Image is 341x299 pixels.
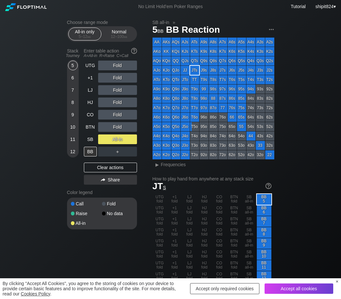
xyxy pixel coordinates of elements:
div: JTo [181,75,190,84]
div: K9o [162,85,171,94]
div: UTG fold [153,260,167,271]
div: AQo [153,56,162,65]
div: 75s [237,103,246,112]
img: Floptimal logo [5,3,47,11]
div: T7o [190,103,199,112]
div: HJ fold [197,271,212,282]
div: 98s [209,85,218,94]
div: ATs [190,38,199,47]
div: JTs [190,66,199,75]
h2: Choose range mode [67,20,137,25]
div: AKo [153,47,162,56]
div: 74o [218,132,227,141]
div: SB all-in [242,238,256,249]
div: Fold [98,61,137,70]
div: 44 [246,132,256,141]
div: Tourney [64,53,81,58]
div: 72o [218,150,227,159]
div: Accept all cookies [265,283,333,294]
div: Stack [64,46,81,61]
div: 10 [68,122,78,132]
div: Fold [98,122,137,132]
div: 43s [256,132,265,141]
div: A6s [228,38,237,47]
div: K5o [162,122,171,131]
span: shipit824 [315,4,334,9]
div: UTG fold [153,249,167,260]
div: Q3s [256,56,265,65]
div: LJ fold [182,271,197,282]
div: 95o [199,122,209,131]
div: By clicking "Accept All Cookies", you agree to the storing of cookies on your device to provide c... [3,281,185,296]
div: BB 9 [257,238,271,249]
div: CO fold [212,205,227,216]
div: UTG fold [153,271,167,282]
div: SB all-in [242,271,256,282]
div: HJ fold [197,249,212,260]
div: J9o [181,85,190,94]
div: K4o [162,132,171,141]
div: 97s [218,85,227,94]
div: BB 11 [257,260,271,271]
div: LJ fold [182,227,197,238]
div: Clear actions [84,163,137,172]
div: SB all-in [242,249,256,260]
div: 86o [209,113,218,122]
div: UTG fold [153,227,167,238]
div: K6s [228,47,237,56]
div: 94s [246,85,256,94]
div: 11 [68,134,78,144]
div: 62s [265,113,274,122]
div: A2o [153,150,162,159]
div: J7s [218,66,227,75]
div: 85o [209,122,218,131]
div: 63o [228,141,237,150]
div: K2o [162,150,171,159]
div: UTG [84,61,97,70]
div: +1 fold [167,271,182,282]
div: Q5o [171,122,180,131]
div: LJ fold [182,249,197,260]
div: Q3o [171,141,180,150]
div: A3o [153,141,162,150]
div: ▸ [153,161,162,168]
div: LJ fold [182,260,197,271]
div: J2s [265,66,274,75]
div: QJo [171,66,180,75]
div: K7s [218,47,227,56]
div: Fold [102,201,133,206]
span: 5 [152,25,165,36]
div: HJ [84,98,97,107]
div: T5s [237,75,246,84]
div: K9s [199,47,209,56]
span: BB Reaction [165,25,221,36]
div: LJ fold [182,238,197,249]
div: BTN fold [227,260,242,271]
div: J8s [209,66,218,75]
div: J4s [246,66,256,75]
div: 87o [209,103,218,112]
div: SB all-in [242,260,256,271]
div: TT [190,75,199,84]
div: 93o [199,141,209,150]
div: No Limit Hold’em Poker Ranges [129,4,212,11]
div: +1 fold [167,227,182,238]
div: QTo [171,75,180,84]
div: Fold [98,73,137,83]
div: BTN fold [227,227,242,238]
div: HJ fold [197,216,212,227]
div: Q2s [265,56,274,65]
a: Tutorial [291,4,306,9]
div: A6o [153,113,162,122]
div: J6s [228,66,237,75]
img: share.864f2f62.svg [101,178,105,182]
div: K3o [162,141,171,150]
div: A8o [153,94,162,103]
div: QQ [171,56,180,65]
div: No data [102,211,133,216]
div: BB 10 [257,249,271,260]
div: A7s [218,38,227,47]
div: J2o [181,150,190,159]
div: HJ fold [197,238,212,249]
div: Q8s [209,56,218,65]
